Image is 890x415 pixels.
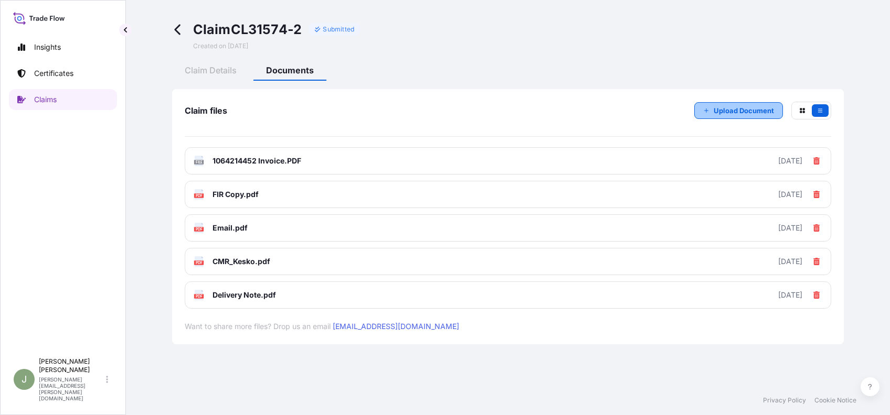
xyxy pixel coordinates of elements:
p: Insights [34,42,61,52]
p: Claims [34,94,57,105]
a: Cookie Notice [814,396,856,405]
text: FILE [196,160,203,164]
a: PDFDelivery Note.pdf[DATE] [185,281,831,309]
div: [DATE] [778,256,802,267]
span: Created on [193,42,248,50]
a: Certificates [9,63,117,84]
div: [DATE] [778,223,802,233]
a: [EMAIL_ADDRESS][DOMAIN_NAME] [333,322,459,331]
div: [DATE] [778,290,802,300]
span: [DATE] [228,42,248,50]
a: PDFCMR_Kesko.pdf[DATE] [185,248,831,275]
text: PDF [196,294,203,298]
span: Claim files [185,105,227,116]
span: Claim Details [185,65,237,75]
span: Documents [266,65,314,75]
span: Email.pdf [213,223,248,233]
p: [PERSON_NAME][EMAIL_ADDRESS][PERSON_NAME][DOMAIN_NAME] [39,376,104,401]
text: PDF [196,261,203,265]
span: Delivery Note.pdf [213,290,276,300]
span: Claim CL31574-2 [193,21,302,38]
text: PDF [196,227,203,231]
p: [PERSON_NAME] [PERSON_NAME] [39,357,104,374]
a: PDFEmail.pdf[DATE] [185,214,831,242]
a: FILE1064214452 Invoice.PDF[DATE] [185,147,831,174]
p: Upload Document [714,105,774,116]
a: Claims [9,89,117,110]
p: Certificates [34,68,73,79]
a: Privacy Policy [763,396,806,405]
p: Submitted [323,25,354,34]
a: Insights [9,37,117,58]
span: 1064214452 Invoice.PDF [213,156,301,166]
span: J [22,374,27,385]
div: [DATE] [778,189,802,200]
span: CMR_Kesko.pdf [213,256,270,267]
text: PDF [196,194,203,198]
a: PDFFIR Copy.pdf[DATE] [185,181,831,208]
span: FIR Copy.pdf [213,189,259,200]
div: [DATE] [778,156,802,166]
span: Want to share more files? Drop us an email [185,309,831,332]
button: Upload Document [694,102,783,119]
